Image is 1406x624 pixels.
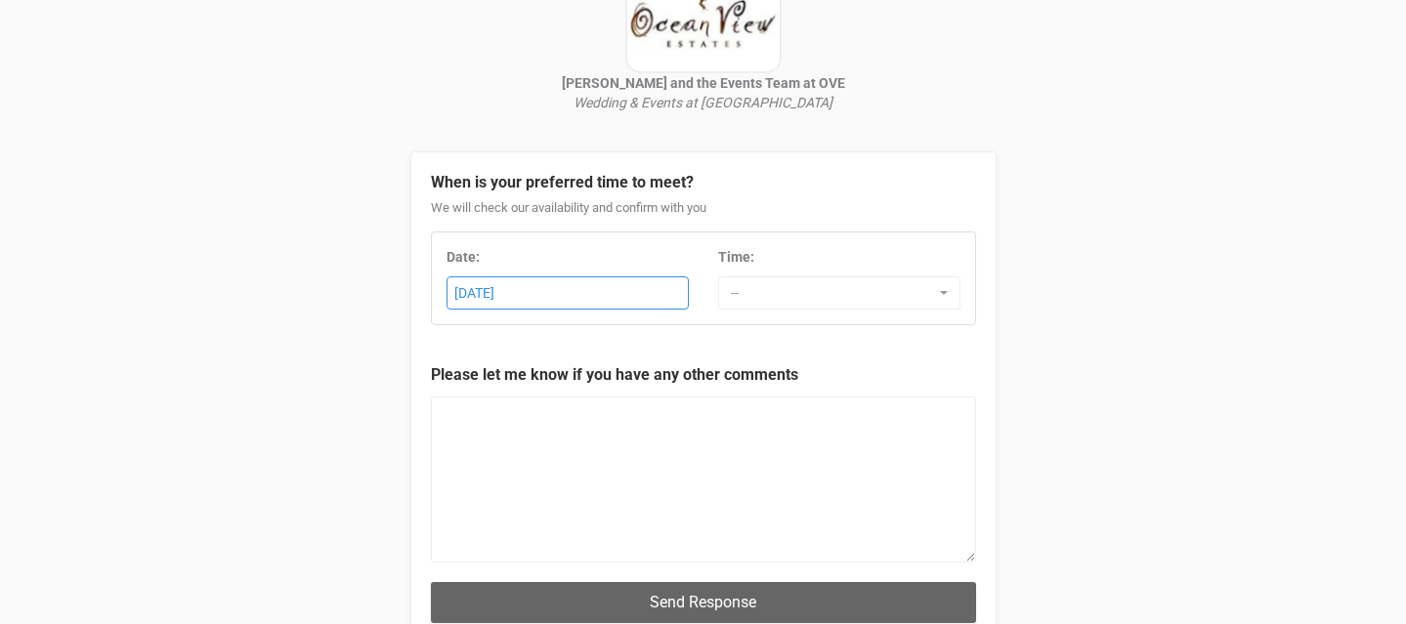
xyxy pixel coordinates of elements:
[718,249,754,265] strong: Time:
[431,172,976,194] legend: When is your preferred time to meet?
[718,276,960,310] button: --
[431,199,976,232] div: We will check our availability and confirm with you
[731,283,935,303] span: --
[431,582,976,622] button: Send Response
[431,364,976,387] legend: Please let me know if you have any other comments
[447,249,480,265] strong: Date:
[574,95,832,110] i: Wedding & Events at [GEOGRAPHIC_DATA]
[447,277,688,310] div: [DATE]
[562,75,845,91] strong: [PERSON_NAME] and the Events Team at OVE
